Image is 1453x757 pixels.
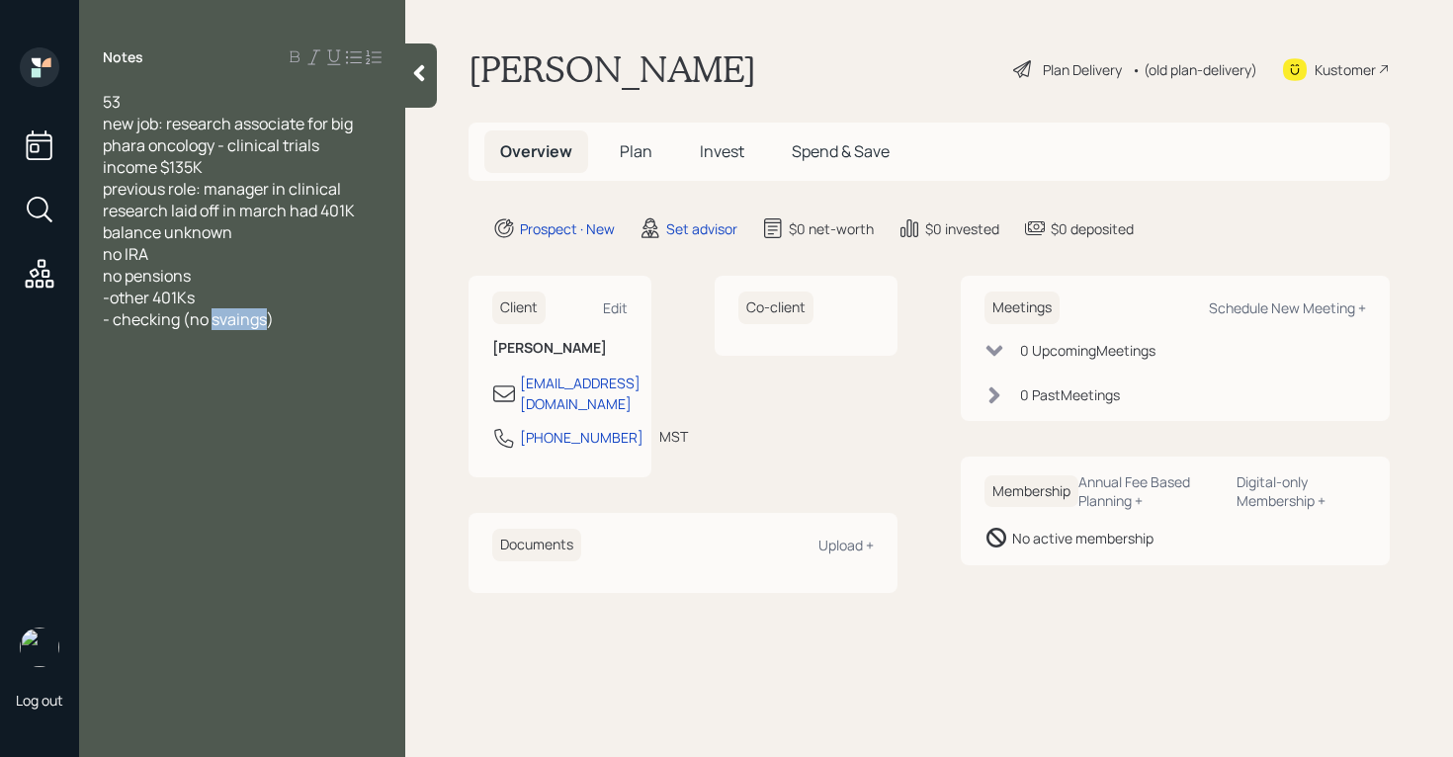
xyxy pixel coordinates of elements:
div: $0 net-worth [789,218,874,239]
h6: [PERSON_NAME] [492,340,628,357]
div: Kustomer [1315,59,1376,80]
div: Schedule New Meeting + [1209,298,1366,317]
h6: Documents [492,529,581,561]
div: Annual Fee Based Planning + [1078,472,1221,510]
div: $0 deposited [1051,218,1134,239]
img: retirable_logo.png [20,628,59,667]
div: MST [659,426,688,447]
span: - checking (no svaings) [103,308,274,330]
span: Spend & Save [792,140,890,162]
div: 0 Past Meeting s [1020,384,1120,405]
span: Plan [620,140,652,162]
h6: Meetings [984,292,1060,324]
div: Prospect · New [520,218,615,239]
div: No active membership [1012,528,1154,548]
div: [EMAIL_ADDRESS][DOMAIN_NAME] [520,373,641,414]
span: -other 401Ks [103,287,195,308]
div: Upload + [818,536,874,554]
h6: Co-client [738,292,813,324]
h1: [PERSON_NAME] [469,47,756,91]
div: Plan Delivery [1043,59,1122,80]
div: 0 Upcoming Meeting s [1020,340,1155,361]
span: previous role: manager in clinical research laid off in march had 401K balance unknown [103,178,358,243]
h6: Client [492,292,546,324]
h6: Membership [984,475,1078,508]
span: income $135K [103,156,203,178]
span: Invest [700,140,744,162]
div: Set advisor [666,218,737,239]
div: Digital-only Membership + [1237,472,1366,510]
span: new job: research associate for big phara oncology - clinical trials [103,113,356,156]
span: no IRA [103,243,148,265]
label: Notes [103,47,143,67]
div: [PHONE_NUMBER] [520,427,643,448]
span: 53 [103,91,121,113]
div: Edit [603,298,628,317]
div: Log out [16,691,63,710]
div: $0 invested [925,218,999,239]
span: Overview [500,140,572,162]
span: no pensions [103,265,191,287]
div: • (old plan-delivery) [1132,59,1257,80]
